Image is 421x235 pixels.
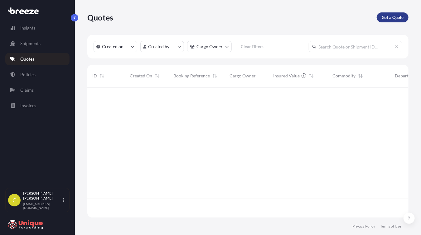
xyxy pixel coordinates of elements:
button: Clear Filters [235,42,270,52]
p: Clear Filters [241,44,264,50]
span: Booking Reference [173,73,210,79]
a: Shipments [5,37,70,50]
button: Sort [211,72,219,80]
input: Search Quote or Shipment ID... [309,41,402,52]
a: Policies [5,68,70,81]
p: Cargo Owner [196,44,223,50]
span: Departure [395,73,415,79]
span: Created On [130,73,152,79]
span: C [12,197,16,203]
p: Claims [20,87,34,93]
button: Sort [307,72,315,80]
p: Created by [148,44,170,50]
p: [PERSON_NAME] [PERSON_NAME] [23,191,62,201]
a: Invoices [5,99,70,112]
span: Commodity [332,73,356,79]
p: Quotes [87,12,113,22]
button: createdOn Filter options [94,41,137,52]
a: Insights [5,22,70,34]
p: Insights [20,25,35,31]
span: Cargo Owner [230,73,256,79]
p: Quotes [20,56,34,62]
a: Get a Quote [377,12,409,22]
a: Claims [5,84,70,96]
a: Privacy Policy [352,224,375,229]
span: ID [92,73,97,79]
button: createdBy Filter options [140,41,184,52]
p: Policies [20,71,36,78]
button: Sort [98,72,106,80]
p: [EMAIL_ADDRESS][DOMAIN_NAME] [23,202,62,210]
p: Shipments [20,40,41,47]
button: Sort [153,72,161,80]
img: organization-logo [8,220,44,230]
button: Sort [357,72,364,80]
span: Insured Value [273,73,300,79]
p: Created on [102,44,123,50]
a: Quotes [5,53,70,65]
p: Invoices [20,103,36,109]
p: Get a Quote [382,14,404,21]
button: cargoOwner Filter options [187,41,232,52]
a: Terms of Use [380,224,401,229]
